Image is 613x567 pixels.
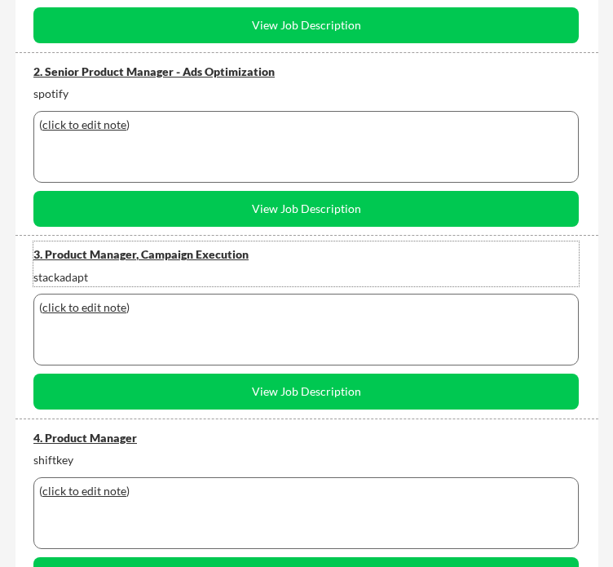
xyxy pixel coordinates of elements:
[42,300,126,314] u: click to edit note
[39,117,573,133] div: ( )
[33,269,579,286] div: stackadapt
[42,117,126,131] u: click to edit note
[33,430,579,446] div: 4. Product Manager
[39,483,573,499] div: ( )
[33,452,579,468] div: shiftkey
[33,191,579,227] button: View Job Description
[39,299,573,316] div: ( )
[33,7,579,43] button: View Job Description
[33,64,579,80] div: 2. Senior Product Manager - Ads Optimization
[33,374,579,410] button: View Job Description
[33,86,579,102] div: spotify
[42,484,126,498] u: click to edit note
[33,246,579,263] div: 3. Product Manager, Campaign Execution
